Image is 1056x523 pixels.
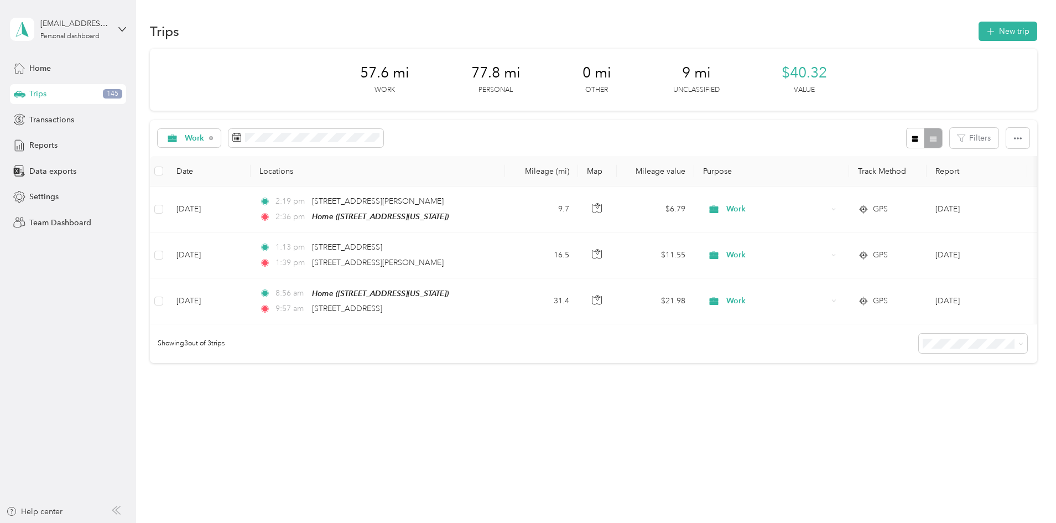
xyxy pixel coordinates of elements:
span: Trips [29,88,46,100]
span: Team Dashboard [29,217,91,229]
span: Transactions [29,114,74,126]
span: Home ([STREET_ADDRESS][US_STATE]) [312,289,449,298]
span: 77.8 mi [471,64,521,82]
span: Showing 3 out of 3 trips [150,339,225,349]
button: New trip [979,22,1037,41]
span: [STREET_ADDRESS] [312,242,382,252]
span: Home ([STREET_ADDRESS][US_STATE]) [312,212,449,221]
span: 1:39 pm [275,257,307,269]
span: Work [726,249,828,261]
p: Other [585,85,608,95]
th: Report [927,156,1027,187]
span: 1:13 pm [275,241,307,253]
span: 8:56 am [275,287,307,299]
td: [DATE] [168,278,251,324]
div: [EMAIL_ADDRESS][DOMAIN_NAME] [40,18,110,29]
td: 16.5 [505,232,578,278]
h1: Trips [150,25,179,37]
p: Work [374,85,395,95]
th: Track Method [849,156,927,187]
span: [STREET_ADDRESS][PERSON_NAME] [312,196,444,206]
span: 0 mi [582,64,611,82]
button: Filters [950,128,998,148]
span: Reports [29,139,58,151]
span: 9:57 am [275,303,307,315]
td: 9.7 [505,187,578,232]
td: Oct 2025 [927,278,1027,324]
td: Oct 2025 [927,232,1027,278]
span: [STREET_ADDRESS][PERSON_NAME] [312,258,444,267]
p: Value [794,85,815,95]
td: [DATE] [168,232,251,278]
button: Help center [6,506,63,517]
span: 9 mi [682,64,711,82]
div: Personal dashboard [40,33,100,40]
span: 57.6 mi [360,64,409,82]
span: GPS [873,203,888,215]
span: Work [726,295,828,307]
td: Oct 2025 [927,187,1027,232]
td: 31.4 [505,278,578,324]
td: $21.98 [617,278,694,324]
th: Locations [251,156,505,187]
span: $40.32 [782,64,827,82]
td: $6.79 [617,187,694,232]
th: Date [168,156,251,187]
th: Purpose [694,156,849,187]
span: Settings [29,191,59,203]
th: Mileage value [617,156,694,187]
span: Work [726,203,828,215]
span: 2:19 pm [275,195,307,208]
th: Mileage (mi) [505,156,578,187]
span: Data exports [29,165,76,177]
p: Personal [478,85,513,95]
td: $11.55 [617,232,694,278]
td: [DATE] [168,187,251,232]
span: GPS [873,249,888,261]
span: 2:36 pm [275,211,307,223]
span: Home [29,63,51,74]
span: [STREET_ADDRESS] [312,304,382,313]
iframe: Everlance-gr Chat Button Frame [994,461,1056,523]
p: Unclassified [673,85,720,95]
span: Work [185,134,205,142]
span: GPS [873,295,888,307]
span: 145 [103,89,122,99]
th: Map [578,156,617,187]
